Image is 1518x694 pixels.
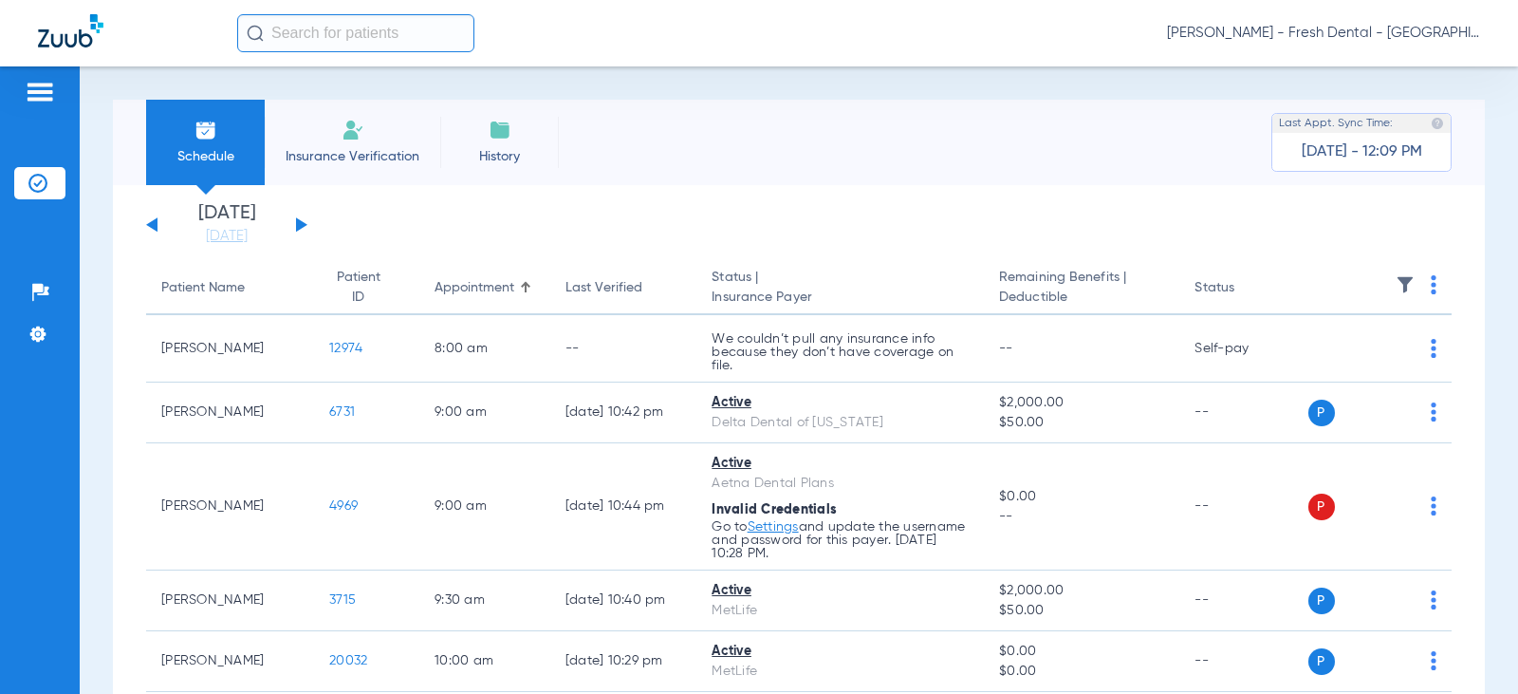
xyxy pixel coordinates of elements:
td: -- [1179,631,1307,692]
span: Last Appt. Sync Time: [1279,114,1393,133]
img: last sync help info [1431,117,1444,130]
td: [PERSON_NAME] [146,631,314,692]
td: [DATE] 10:42 PM [550,383,697,443]
img: Manual Insurance Verification [342,119,364,141]
span: Schedule [160,147,250,166]
div: Appointment [435,278,535,298]
span: 20032 [329,654,367,667]
img: group-dot-blue.svg [1431,497,1436,516]
span: Insurance Verification [279,147,426,166]
span: -- [999,342,1013,355]
td: -- [1179,443,1307,571]
td: -- [550,315,697,383]
img: hamburger-icon [25,81,55,103]
div: Patient ID [329,268,404,308]
span: $0.00 [999,487,1164,507]
img: Zuub Logo [38,14,103,47]
span: $0.00 [999,642,1164,662]
img: group-dot-blue.svg [1431,275,1436,294]
iframe: Chat Widget [1423,603,1518,694]
div: Delta Dental of [US_STATE] [712,413,969,433]
span: P [1308,400,1335,426]
div: Appointment [435,278,514,298]
span: $2,000.00 [999,581,1164,601]
span: $50.00 [999,413,1164,433]
img: group-dot-blue.svg [1431,591,1436,610]
th: Status | [696,262,984,315]
span: P [1308,588,1335,614]
span: [PERSON_NAME] - Fresh Dental - [GEOGRAPHIC_DATA] | GDP [1167,24,1480,43]
td: [DATE] 10:29 PM [550,631,697,692]
span: $0.00 [999,662,1164,682]
td: [PERSON_NAME] [146,443,314,571]
td: 9:00 AM [419,443,550,571]
img: Search Icon [247,25,264,42]
span: $50.00 [999,601,1164,621]
span: [DATE] - 12:09 PM [1302,142,1422,161]
span: $2,000.00 [999,393,1164,413]
div: Active [712,393,969,413]
td: [DATE] 10:40 PM [550,571,697,631]
div: Patient ID [329,268,387,308]
img: filter.svg [1396,275,1415,294]
img: History [489,119,511,141]
div: Patient Name [161,278,245,298]
td: [PERSON_NAME] [146,571,314,631]
span: Deductible [999,288,1164,308]
div: MetLife [712,601,969,621]
p: Go to and update the username and password for this payer. [DATE] 10:28 PM. [712,520,969,560]
td: 8:00 AM [419,315,550,383]
span: 6731 [329,405,355,419]
span: Invalid Credentials [712,503,837,516]
td: Self-pay [1179,315,1307,383]
span: 12974 [329,342,362,355]
img: group-dot-blue.svg [1431,339,1436,358]
div: Active [712,581,969,601]
td: -- [1179,383,1307,443]
input: Search for patients [237,14,474,52]
td: [PERSON_NAME] [146,383,314,443]
td: -- [1179,571,1307,631]
li: [DATE] [170,204,284,246]
td: 10:00 AM [419,631,550,692]
p: We couldn’t pull any insurance info because they don’t have coverage on file. [712,332,969,372]
div: Active [712,642,969,662]
span: P [1308,648,1335,675]
th: Remaining Benefits | [984,262,1179,315]
a: [DATE] [170,227,284,246]
div: Last Verified [565,278,682,298]
a: Settings [748,520,799,534]
td: 9:30 AM [419,571,550,631]
td: 9:00 AM [419,383,550,443]
span: 4969 [329,499,358,513]
div: Active [712,454,969,474]
img: Schedule [194,119,217,141]
span: History [454,147,545,166]
div: Patient Name [161,278,299,298]
div: Last Verified [565,278,642,298]
span: P [1308,494,1335,520]
td: [DATE] 10:44 PM [550,443,697,571]
span: 3715 [329,593,356,607]
span: -- [999,507,1164,527]
span: Insurance Payer [712,288,969,308]
div: MetLife [712,662,969,682]
th: Status [1179,262,1307,315]
div: Aetna Dental Plans [712,474,969,494]
td: [PERSON_NAME] [146,315,314,383]
img: group-dot-blue.svg [1431,403,1436,422]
